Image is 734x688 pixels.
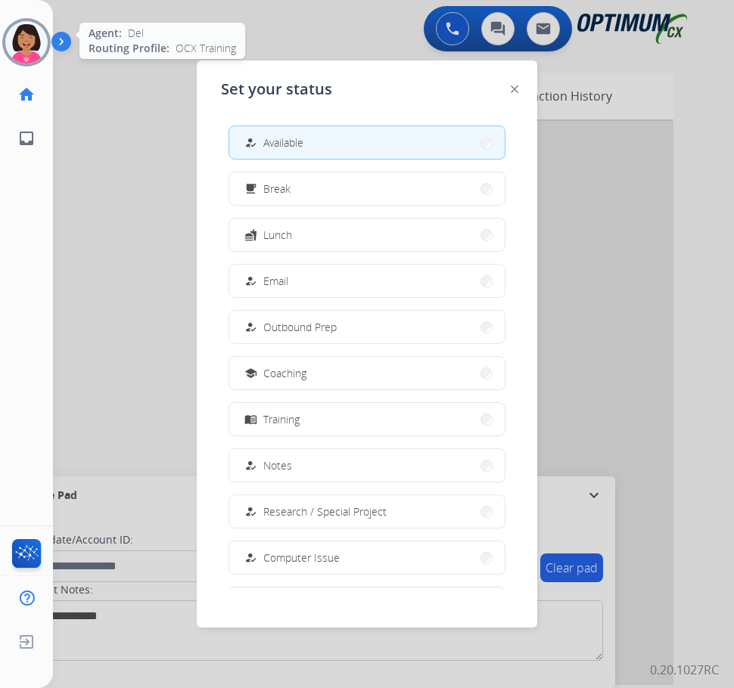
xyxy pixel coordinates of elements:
span: Agent: [89,26,122,41]
span: Training [263,411,300,427]
mat-icon: free_breakfast [244,182,257,195]
span: Computer Issue [263,550,340,566]
button: Email [229,265,505,297]
button: Coaching [229,357,505,389]
span: Research / Special Project [263,504,387,519]
mat-icon: how_to_reg [244,321,257,333]
button: Available [229,126,505,159]
span: Notes [263,457,292,473]
button: Lunch [229,218,505,251]
button: Internet Issue [229,587,505,620]
button: Training [229,403,505,435]
span: Outbound Prep [263,319,337,335]
span: Email [263,273,288,289]
button: Break [229,172,505,205]
span: Lunch [263,227,292,243]
mat-icon: how_to_reg [244,274,257,287]
p: 0.20.1027RC [650,661,719,679]
mat-icon: inbox [17,129,36,147]
mat-icon: how_to_reg [244,551,257,564]
button: Computer Issue [229,541,505,574]
mat-icon: home [17,85,36,104]
mat-icon: school [244,367,257,380]
span: Set your status [221,79,332,100]
span: Del [128,26,144,41]
img: close-button [511,85,518,93]
span: Routing Profile: [89,41,170,56]
span: Break [263,181,291,197]
span: Coaching [263,365,306,381]
mat-icon: how_to_reg [244,505,257,518]
mat-icon: how_to_reg [244,136,257,149]
mat-icon: fastfood [244,228,257,241]
span: Available [263,135,303,150]
button: Outbound Prep [229,311,505,343]
mat-icon: how_to_reg [244,459,257,472]
span: OCX Training [176,41,236,56]
mat-icon: menu_book [244,413,257,426]
img: avatar [5,21,48,64]
button: Notes [229,449,505,482]
button: Research / Special Project [229,495,505,528]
